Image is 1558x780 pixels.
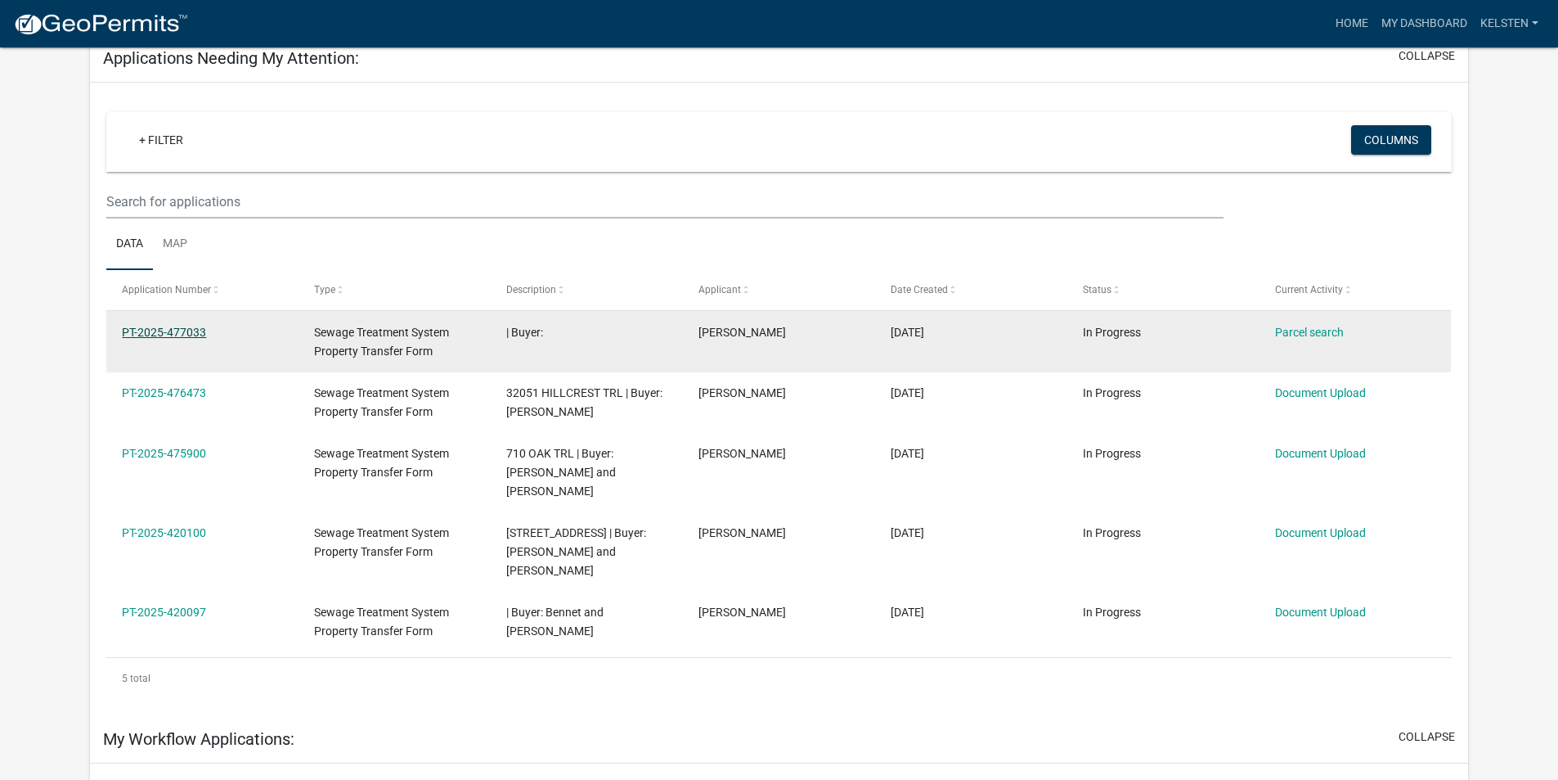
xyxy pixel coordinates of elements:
span: Sewage Treatment System Property Transfer Form [314,386,449,418]
span: 09/10/2025 [891,386,924,399]
a: Parcel search [1275,326,1344,339]
a: Document Upload [1275,447,1366,460]
span: 514 SUMMIT ST E | Buyer: Adria Budesca and Amy Herbranson [506,526,646,577]
span: In Progress [1083,326,1141,339]
span: 32051 HILLCREST TRL | Buyer: Joseph Hillstrom [506,386,662,418]
h5: Applications Needing My Attention: [103,48,359,68]
span: 09/11/2025 [891,326,924,339]
a: PT-2025-475900 [122,447,206,460]
span: Sewage Treatment System Property Transfer Form [314,526,449,558]
div: 5 total [106,658,1452,699]
span: Kelsey Stender [698,326,786,339]
span: Kelsey Stender [698,386,786,399]
span: Sewage Treatment System Property Transfer Form [314,326,449,358]
input: Search for applications [106,185,1223,219]
a: PT-2025-420100 [122,526,206,539]
datatable-header-cell: Status [1066,270,1259,309]
button: collapse [1399,728,1455,746]
a: PT-2025-420097 [122,606,206,619]
a: Document Upload [1275,526,1366,539]
span: Description [506,284,556,295]
span: In Progress [1083,386,1141,399]
h5: My Workflow Applications: [103,729,294,749]
span: Type [314,284,335,295]
span: Application Number [122,284,211,295]
span: 05/13/2025 [891,606,924,619]
span: 09/09/2025 [891,447,924,460]
a: Map [153,219,197,271]
span: Kelsey Stender [698,447,786,460]
a: Home [1329,8,1375,39]
a: PT-2025-476473 [122,386,206,399]
span: Date Created [891,284,948,295]
span: | Buyer: Bennet and Trisha Stich [506,606,604,638]
a: Kelsten [1474,8,1545,39]
a: Document Upload [1275,606,1366,619]
span: Status [1083,284,1111,295]
a: Data [106,219,153,271]
a: My Dashboard [1375,8,1474,39]
a: PT-2025-477033 [122,326,206,339]
span: Sewage Treatment System Property Transfer Form [314,606,449,638]
datatable-header-cell: Applicant [683,270,875,309]
a: Document Upload [1275,386,1366,399]
button: collapse [1399,47,1455,65]
datatable-header-cell: Date Created [875,270,1067,309]
datatable-header-cell: Current Activity [1259,270,1451,309]
span: 05/13/2025 [891,526,924,539]
span: Kelsey Stender [698,526,786,539]
span: Kelsey Stender [698,606,786,619]
datatable-header-cell: Type [299,270,491,309]
span: In Progress [1083,447,1141,460]
datatable-header-cell: Description [491,270,683,309]
div: collapse [90,83,1468,715]
datatable-header-cell: Application Number [106,270,299,309]
span: Sewage Treatment System Property Transfer Form [314,447,449,479]
span: | Buyer: [506,326,543,339]
span: In Progress [1083,526,1141,539]
span: Current Activity [1275,284,1343,295]
span: In Progress [1083,606,1141,619]
span: 710 OAK TRL | Buyer: Terrence R. Lejcher and Karyl M. Lejcher [506,447,616,498]
span: Applicant [698,284,741,295]
a: + Filter [126,125,196,155]
button: Columns [1351,125,1431,155]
